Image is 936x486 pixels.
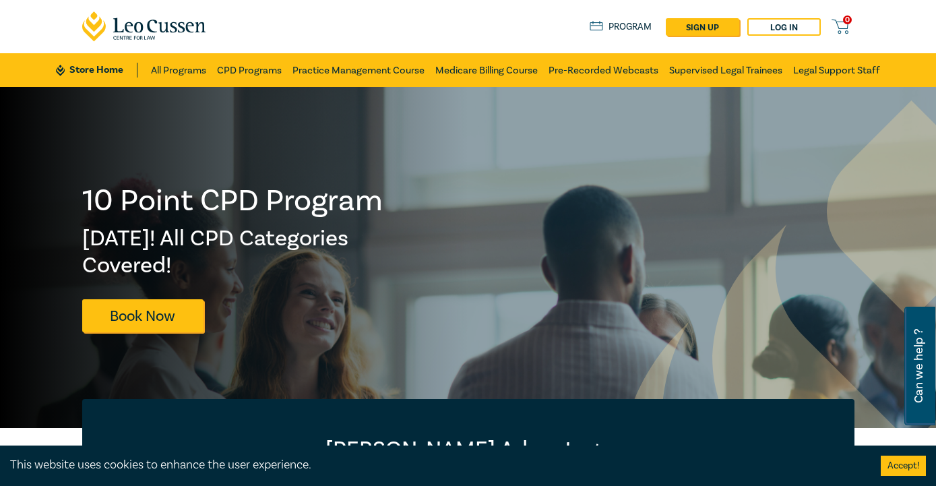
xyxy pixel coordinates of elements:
[590,20,652,34] a: Program
[912,315,925,417] span: Can we help ?
[82,225,384,279] h2: [DATE]! All CPD Categories Covered!
[435,53,538,87] a: Medicare Billing Course
[843,16,852,24] span: 0
[747,18,821,36] a: Log in
[10,456,861,474] div: This website uses cookies to enhance the user experience.
[82,183,384,218] h1: 10 Point CPD Program
[666,18,739,36] a: sign up
[109,436,828,463] h2: [PERSON_NAME] Advantage
[549,53,658,87] a: Pre-Recorded Webcasts
[793,53,880,87] a: Legal Support Staff
[56,63,137,78] a: Store Home
[292,53,425,87] a: Practice Management Course
[217,53,282,87] a: CPD Programs
[151,53,206,87] a: All Programs
[881,456,926,476] button: Accept cookies
[82,299,204,332] a: Book Now
[669,53,782,87] a: Supervised Legal Trainees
